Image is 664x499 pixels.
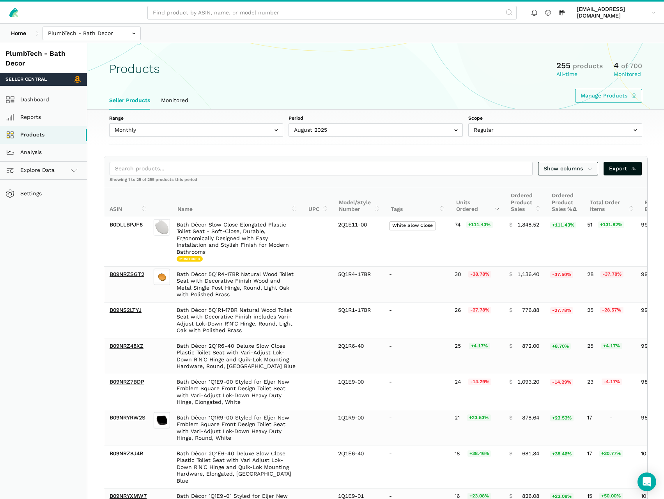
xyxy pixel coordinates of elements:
[385,188,451,217] th: Tags: activate to sort column ascending
[604,162,642,175] a: Export
[110,493,147,499] a: B09NRYXMW7
[303,188,333,217] th: UPC: activate to sort column ascending
[384,338,449,374] td: -
[601,343,622,350] span: +4.17%
[509,271,512,278] span: $
[509,343,512,350] span: $
[587,271,594,278] span: 28
[333,303,384,338] td: 5Q1R1-17BR
[509,307,512,314] span: $
[600,271,624,278] span: -37.78%
[171,303,302,338] td: Bath Décor 5Q1R1-17BR Natural Wood Toilet Seat with Decorative Finish includes Vari-Adjust Lok-Do...
[110,221,143,228] a: B0DLLBPJF8
[171,217,302,267] td: Bath Décor Slow Close Elongated Plastic Toilet Seat - Soft-Close, Durable, Ergonomically Designed...
[468,271,492,278] span: -38.78%
[110,271,144,277] a: B09NRZSGT2
[599,450,623,457] span: +30.77%
[5,49,81,68] div: PlumbTech - Bath Decor
[389,221,436,230] span: White Slow Close
[556,60,570,70] span: 255
[517,221,539,228] span: 1,848.52
[587,414,630,421] span: -
[550,307,574,314] span: -27.78%
[109,115,283,122] label: Range
[455,271,461,278] span: 30
[384,410,449,446] td: -
[384,374,449,410] td: -
[550,343,571,350] span: +8.70%
[573,62,603,70] span: products
[544,165,593,173] span: Show columns
[469,343,490,350] span: +4.17%
[637,472,656,491] div: Open Intercom Messenger
[154,219,170,235] img: Bath Décor Slow Close Elongated Plastic Toilet Seat - Soft-Close, Durable, Ergonomically Designed...
[587,379,593,386] span: 23
[289,123,462,137] input: August 2025
[600,307,623,314] span: -28.57%
[587,450,592,457] span: 17
[384,446,449,489] td: -
[587,343,593,350] span: 25
[517,379,539,386] span: 1,093.20
[172,188,303,217] th: Name: activate to sort column ascending
[574,4,659,21] a: [EMAIL_ADDRESS][DOMAIN_NAME]
[171,267,302,303] td: Bath Décor 5Q1R4-17BR Natural Wood Toilet Seat with Decorative Finish Wood and Metal Single Post ...
[509,414,512,421] span: $
[110,450,143,457] a: B09NRZ8J4R
[522,450,539,457] span: 681.84
[587,221,592,228] span: 51
[467,414,491,421] span: +23.53%
[522,414,539,421] span: 878.64
[546,188,584,217] th: Ordered Product Sales %Δ
[602,379,622,386] span: -4.17%
[156,92,194,110] a: Monitored
[550,271,574,278] span: -37.50%
[455,414,460,421] span: 21
[517,271,539,278] span: 1,136.40
[598,221,625,228] span: +131.82%
[289,115,462,122] label: Period
[384,267,449,303] td: -
[333,410,384,446] td: 1Q1R9-00
[333,267,384,303] td: 5Q1R4-17BR
[455,307,461,314] span: 26
[110,379,144,385] a: B09NRZ7BDP
[110,343,143,349] a: B09NRZ48XZ
[109,123,283,137] input: Monthly
[468,307,492,314] span: -27.78%
[584,188,639,217] th: Total Order Items: activate to sort column ascending
[104,92,156,110] a: Seller Products
[8,166,55,175] span: Explore Data
[177,256,203,262] span: Monitored
[104,188,153,217] th: ASIN: activate to sort column ascending
[42,27,141,40] input: PlumbTech - Bath Decor
[333,188,385,217] th: Model/Style Number: activate to sort column ascending
[110,307,142,313] a: B09NS2LTYJ
[468,123,642,137] input: Regular
[509,450,512,457] span: $
[509,221,512,228] span: $
[455,221,461,228] span: 74
[154,269,170,285] img: Bath Décor 5Q1R4-17BR Natural Wood Toilet Seat with Decorative Finish Wood and Metal Single Post ...
[384,303,449,338] td: -
[171,446,302,489] td: Bath Décor 2Q1E6-40 Deluxe Slow Close Plastic Toilet Seat with Vari Adjust Lok-Down R'N'C Hinge a...
[333,374,384,410] td: 1Q1E9-00
[333,338,384,374] td: 2Q1R6-40
[550,415,574,422] span: +23.53%
[621,62,642,70] span: of 700
[5,76,47,83] span: Seller Central
[575,89,643,103] a: Manage Products
[614,60,619,70] span: 4
[550,451,574,458] span: +38.46%
[455,450,460,457] span: 18
[451,188,506,217] th: Units Ordered: activate to sort column ascending
[110,414,145,421] a: B09NRYRW2S
[550,222,577,229] span: +111.43%
[505,188,546,217] th: Ordered Product Sales: activate to sort column ascending
[109,62,160,76] h1: Products
[171,338,302,374] td: Bath Décor 2Q1R6-40 Deluxe Slow Close Plastic Toilet Seat with Vari-Adjust Lok-Down R'N'C Hinge a...
[110,162,533,175] input: Search products...
[522,343,539,350] span: 872.00
[550,379,574,386] span: -14.29%
[587,414,592,421] span: 17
